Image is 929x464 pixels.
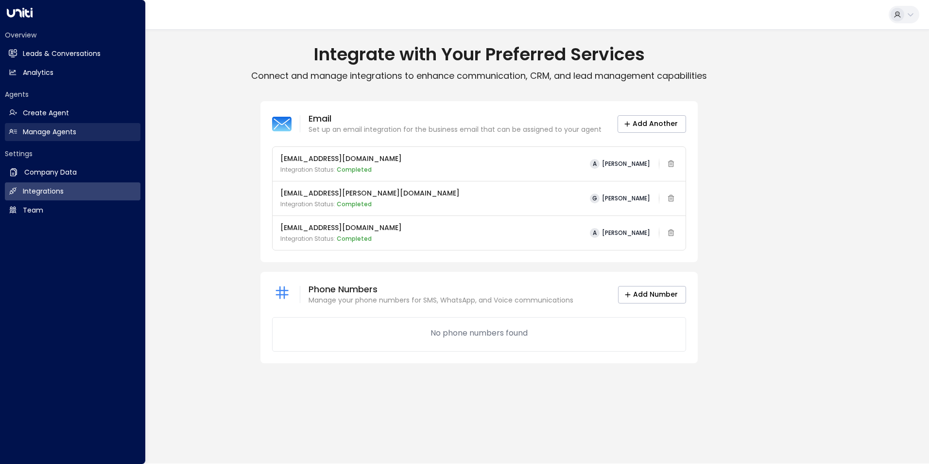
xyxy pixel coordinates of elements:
a: Create Agent [5,104,140,122]
h2: Create Agent [23,108,69,118]
p: Integration Status: [280,200,460,209]
span: A [590,159,600,169]
p: [EMAIL_ADDRESS][DOMAIN_NAME] [280,154,402,164]
h2: Integrations [23,186,64,196]
a: Analytics [5,64,140,82]
a: Company Data [5,163,140,181]
p: Email [309,113,602,125]
p: Integration Status: [280,165,402,174]
p: [EMAIL_ADDRESS][DOMAIN_NAME] [280,223,402,233]
button: Add Number [618,286,686,303]
h2: Settings [5,149,140,159]
span: [PERSON_NAME] [602,195,650,202]
h2: Company Data [24,167,77,178]
span: A [590,228,600,238]
span: Completed [337,200,372,208]
h2: Team [23,205,43,215]
span: Email integration cannot be deleted while linked to an active agent. Please deactivate the agent ... [664,226,678,240]
p: Connect and manage integrations to enhance communication, CRM, and lead management capabilities [29,70,929,82]
span: Email integration cannot be deleted while linked to an active agent. Please deactivate the agent ... [664,192,678,206]
p: Integration Status: [280,234,402,243]
a: Leads & Conversations [5,45,140,63]
h2: Overview [5,30,140,40]
button: Add Another [618,115,686,133]
p: Set up an email integration for the business email that can be assigned to your agent [309,125,602,135]
span: Email integration cannot be deleted while linked to an active agent. Please deactivate the agent ... [664,157,678,171]
a: Team [5,201,140,219]
h2: Leads & Conversations [23,49,101,59]
p: No phone numbers found [430,327,528,339]
a: Integrations [5,182,140,200]
span: [PERSON_NAME] [602,230,650,236]
h2: Analytics [23,68,53,78]
h2: Agents [5,89,140,99]
span: Completed [337,165,372,174]
span: [PERSON_NAME] [602,161,650,167]
h2: Manage Agents [23,127,76,137]
button: G[PERSON_NAME] [586,192,654,205]
p: [EMAIL_ADDRESS][PERSON_NAME][DOMAIN_NAME] [280,188,460,198]
p: Phone Numbers [309,284,573,295]
button: A[PERSON_NAME] [586,157,654,171]
p: Manage your phone numbers for SMS, WhatsApp, and Voice communications [309,295,573,305]
button: A[PERSON_NAME] [586,226,654,240]
h1: Integrate with Your Preferred Services [29,44,929,65]
a: Manage Agents [5,123,140,141]
span: Completed [337,234,372,243]
span: G [590,194,600,203]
